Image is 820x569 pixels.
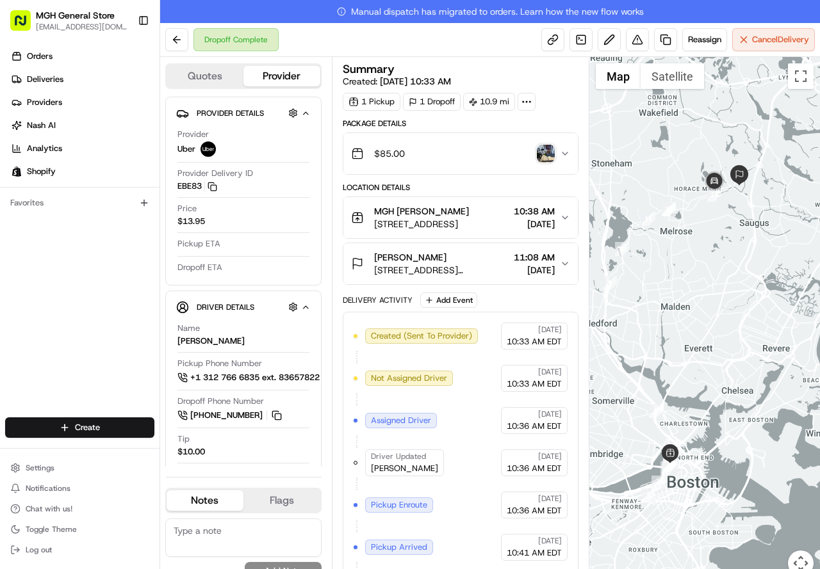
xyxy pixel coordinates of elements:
div: 5 [664,458,678,472]
div: Favorites [5,193,154,213]
span: [DATE] [538,325,562,335]
span: Log out [26,545,52,555]
span: Cancel Delivery [752,34,809,45]
div: 1 Dropoff [403,93,461,111]
button: $85.00photo_proof_of_delivery image [343,133,578,174]
span: Created: [343,75,451,88]
span: 10:36 AM EDT [507,505,562,517]
a: +1 312 766 6835 ext. 83657822 [177,371,341,385]
button: MGH General Store [36,9,115,22]
span: [STREET_ADDRESS] [374,218,469,230]
button: Flags [243,490,320,511]
a: Providers [5,92,160,113]
div: 1 Pickup [343,93,400,111]
span: 11:08 AM [514,251,555,264]
a: Analytics [5,138,160,159]
span: 10:38 AM [514,205,555,218]
span: Pickup ETA [177,238,220,250]
button: CancelDelivery [732,28,815,51]
span: Notifications [26,483,70,493]
span: Provider Details [197,108,264,118]
img: photo_proof_of_delivery image [537,145,555,163]
button: Notifications [5,479,154,497]
div: 14 [707,188,721,202]
span: [DATE] [538,367,562,377]
span: Driver Updated [371,451,426,461]
span: Manual dispatch has migrated to orders. Learn how the new flow works [337,5,644,18]
span: +1 312 766 6835 ext. 83657822 [190,372,320,383]
button: Driver Details [176,296,311,317]
button: MGH [PERSON_NAME][STREET_ADDRESS]10:38 AM[DATE] [343,197,578,238]
span: $85.00 [374,147,405,160]
div: 2 [663,458,677,472]
button: Toggle fullscreen view [788,63,814,89]
div: 3 [641,488,655,502]
span: [DATE] [538,536,562,546]
span: Shopify [27,166,56,177]
span: Settings [26,463,54,473]
span: 10:36 AM EDT [507,421,562,432]
button: Reassign [682,28,727,51]
div: 10.9 mi [463,93,515,111]
div: Package Details [343,118,578,129]
span: Dropoff ETA [177,262,222,273]
button: Provider [243,66,320,86]
span: Nash AI [27,120,56,131]
button: MGH General Store[EMAIL_ADDRESS][DOMAIN_NAME] [5,5,133,36]
a: Deliveries [5,69,160,90]
span: [PHONE_NUMBER] [190,410,263,421]
span: Reassign [688,34,721,45]
a: Shopify [5,161,160,182]
button: Show satellite imagery [641,63,704,89]
span: [PERSON_NAME] [374,251,447,264]
div: 4 [652,476,666,490]
span: Deliveries [27,74,63,85]
div: 13 [662,202,676,216]
div: $10.00 [177,446,205,458]
div: Location Details [343,182,578,193]
a: Orders [5,46,160,67]
span: Created (Sent To Provider) [371,330,472,342]
div: 8 [649,404,663,418]
span: Driver Details [197,302,254,312]
a: Nash AI [5,115,160,136]
div: 1 [660,461,675,476]
button: Show street map [596,63,641,89]
button: Quotes [167,66,243,86]
span: MGH [PERSON_NAME] [374,205,469,218]
span: [DATE] [538,451,562,461]
div: 10 [615,242,629,256]
span: 10:36 AM EDT [507,463,562,474]
button: Add Event [420,293,477,308]
button: Log out [5,541,154,559]
span: [PERSON_NAME] [371,463,438,474]
span: [DATE] [538,493,562,504]
h3: Summary [343,63,395,75]
button: Notes [167,490,243,511]
span: Create [75,422,100,433]
button: Chat with us! [5,500,154,518]
span: Pickup Enroute [371,499,427,511]
button: Provider Details [176,102,311,124]
button: [EMAIL_ADDRESS][DOMAIN_NAME] [36,22,127,32]
span: Price [177,203,197,214]
span: 10:33 AM EDT [507,378,562,390]
button: [PERSON_NAME][STREET_ADDRESS][PERSON_NAME]11:08 AM[DATE] [343,243,578,284]
span: [DATE] 10:33 AM [380,76,451,87]
span: [DATE] [514,218,555,230]
span: Tip [177,433,190,445]
button: [PHONE_NUMBER] [177,408,284,422]
span: Assigned Driver [371,415,431,426]
span: [DATE] [514,264,555,276]
span: Uber [177,143,195,155]
span: Not Assigned Driver [371,373,447,384]
span: [STREET_ADDRESS][PERSON_NAME] [374,264,509,276]
span: 10:33 AM EDT [507,336,562,348]
span: Pickup Phone Number [177,358,262,369]
button: Toggle Theme [5,520,154,538]
span: Analytics [27,143,62,154]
